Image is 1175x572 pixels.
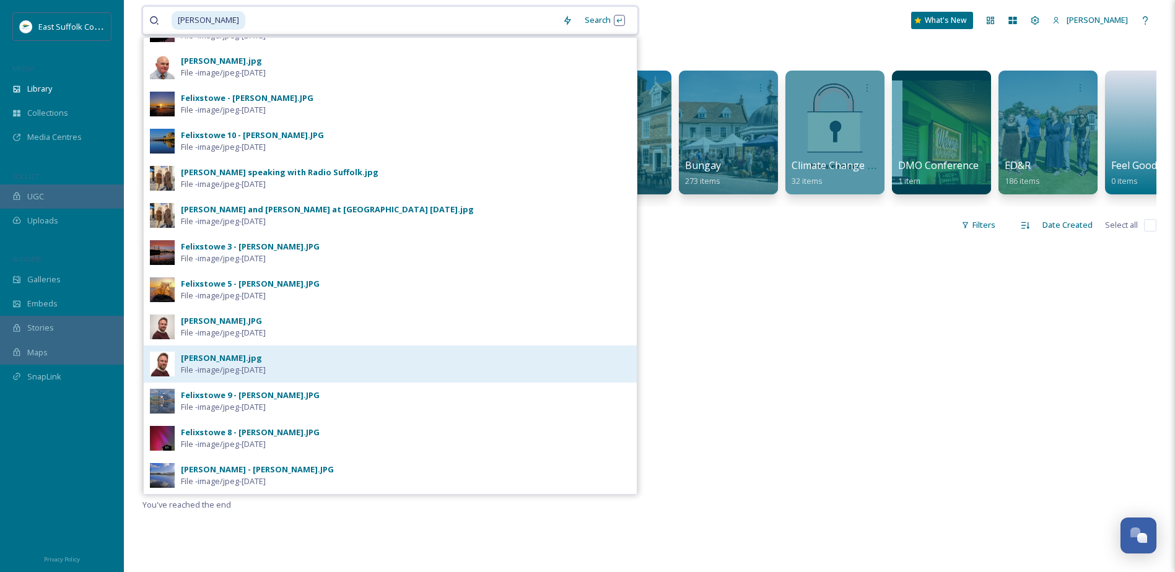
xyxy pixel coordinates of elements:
[181,401,266,413] span: File - image/jpeg - [DATE]
[955,213,1002,237] div: Filters
[38,20,111,32] span: East Suffolk Council
[181,129,324,141] div: Felixstowe 10 - [PERSON_NAME].JPG
[181,215,266,227] span: File - image/jpeg - [DATE]
[1111,175,1138,186] span: 0 items
[181,364,266,376] span: File - image/jpeg - [DATE]
[181,92,313,104] div: Felixstowe - [PERSON_NAME].JPG
[181,67,266,79] span: File - image/jpeg - [DATE]
[181,55,262,67] div: [PERSON_NAME].jpg
[1005,160,1040,186] a: ED&R186 items
[150,389,175,414] img: 72038ed3-7a21-428b-a6c4-406fb4d8b3a6.jpg
[685,160,721,186] a: Bungay273 items
[150,92,175,116] img: 66ec0f90-e8af-4139-816c-d0e9f0a780ee.jpg
[150,314,175,339] img: eb3b1c56-3cb3-4a87-ac69-118c1ff6b89d.jpg
[150,240,175,265] img: 0ddb51d8-9f69-425b-9b8e-7de5bc95d967.jpg
[792,160,939,186] a: Climate Change & Sustainability32 items
[181,352,262,364] div: [PERSON_NAME].jpg
[27,83,52,95] span: Library
[181,438,266,450] span: File - image/jpeg - [DATE]
[44,555,80,563] span: Privacy Policy
[685,158,721,172] span: Bungay
[685,175,720,186] span: 273 items
[12,171,39,181] span: COLLECT
[150,166,175,191] img: f402b5fd-8ad0-4242-889a-6688de60d68d.jpg
[181,475,266,487] span: File - image/jpeg - [DATE]
[27,322,54,334] span: Stories
[27,131,82,143] span: Media Centres
[142,499,231,510] span: You've reached the end
[181,278,320,290] div: Felixstowe 5 - [PERSON_NAME].JPG
[150,352,175,376] img: ade9d035-922d-4bc3-afb2-77aee8db8e2e.jpg
[27,107,68,119] span: Collections
[150,54,175,79] img: dd9bdb00-49af-4b41-abdb-c15513dc2d82.jpg
[27,298,58,310] span: Embeds
[911,12,973,29] a: What's New
[181,253,266,264] span: File - image/jpeg - [DATE]
[181,389,320,401] div: Felixstowe 9 - [PERSON_NAME].JPG
[44,551,80,566] a: Privacy Policy
[181,241,320,253] div: Felixstowe 3 - [PERSON_NAME].JPG
[27,347,48,358] span: Maps
[27,371,61,383] span: SnapLink
[27,191,44,202] span: UGC
[12,64,34,73] span: MEDIA
[898,175,920,186] span: 1 item
[181,427,320,438] div: Felixstowe 8 - [PERSON_NAME].JPG
[1036,213,1099,237] div: Date Created
[1105,219,1138,231] span: Select all
[20,20,32,33] img: ESC%20Logo.png
[579,8,631,32] div: Search
[1005,175,1040,186] span: 186 items
[27,215,58,227] span: Uploads
[150,203,175,228] img: eaf5037e-5751-4a18-ba32-e82b6b6c8fca.jpg
[150,129,175,154] img: 89c2b793-8b55-4986-a3fa-640b7717e4aa.jpg
[1005,158,1031,172] span: ED&R
[181,167,378,178] div: [PERSON_NAME] speaking with Radio Suffolk.jpg
[142,64,249,194] a: INTEGRATIONCanvaView Items
[181,290,266,301] span: File - image/jpeg - [DATE]
[181,464,334,475] div: [PERSON_NAME] - [PERSON_NAME].JPG
[181,327,266,339] span: File - image/jpeg - [DATE]
[1120,518,1156,553] button: Open Chat
[898,160,979,186] a: DMO Conference1 item
[150,277,175,302] img: 4e7b5255-b429-46a0-8eae-184e63c15d6a.jpg
[181,178,266,190] span: File - image/jpeg - [DATE]
[898,158,979,172] span: DMO Conference
[181,204,474,215] div: [PERSON_NAME] and [PERSON_NAME] at [GEOGRAPHIC_DATA] [DATE].jpg
[1067,14,1128,25] span: [PERSON_NAME]
[792,175,823,186] span: 32 items
[12,254,41,264] span: WIDGETS
[142,219,159,231] span: 1 file
[27,274,61,285] span: Galleries
[150,463,175,488] img: 97feeddb-a4eb-4d60-86fa-655c546025b1.jpg
[172,11,245,29] span: [PERSON_NAME]
[150,426,175,451] img: 35386a43-ef00-452d-9c73-54ce810dfcb3.jpg
[1046,8,1134,32] a: [PERSON_NAME]
[181,141,266,153] span: File - image/jpeg - [DATE]
[181,315,262,327] div: [PERSON_NAME].JPG
[181,104,266,116] span: File - image/jpeg - [DATE]
[792,158,939,172] span: Climate Change & Sustainability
